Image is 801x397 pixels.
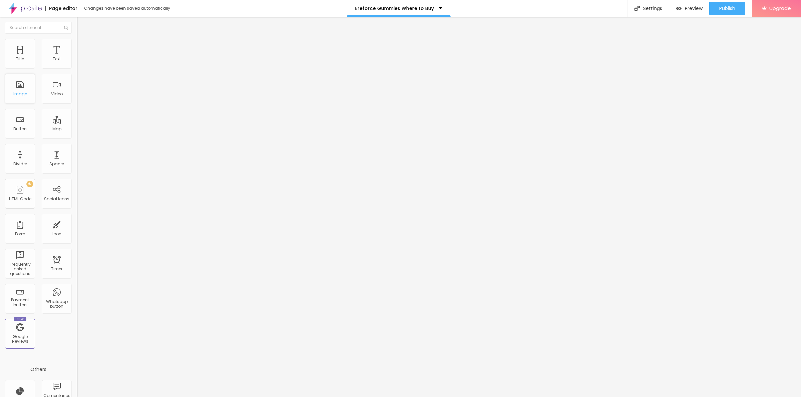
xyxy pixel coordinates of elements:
[51,267,62,271] div: Timer
[7,298,33,307] div: Payment button
[7,334,33,344] div: Google Reviews
[16,57,24,61] div: Title
[13,92,27,96] div: Image
[685,6,703,11] span: Preview
[15,232,25,236] div: Form
[709,2,745,15] button: Publish
[5,22,72,34] input: Search element
[769,5,791,11] span: Upgrade
[7,262,33,276] div: Frequently asked questions
[84,6,170,10] div: Changes have been saved automatically
[49,162,64,166] div: Spacer
[53,57,61,61] div: Text
[13,162,27,166] div: Divider
[669,2,709,15] button: Preview
[13,127,27,131] div: Button
[44,197,69,201] div: Social Icons
[45,6,77,11] div: Page editor
[43,299,70,309] div: Whatsapp button
[64,26,68,30] img: Icone
[52,232,61,236] div: Icon
[77,17,801,397] iframe: Editor
[634,6,640,11] img: Icone
[719,6,735,11] span: Publish
[52,127,61,131] div: Map
[14,317,26,321] div: New
[676,6,682,11] img: view-1.svg
[9,197,31,201] div: HTML Code
[355,6,434,11] p: Ereforce Gummies Where to Buy
[51,92,63,96] div: Video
